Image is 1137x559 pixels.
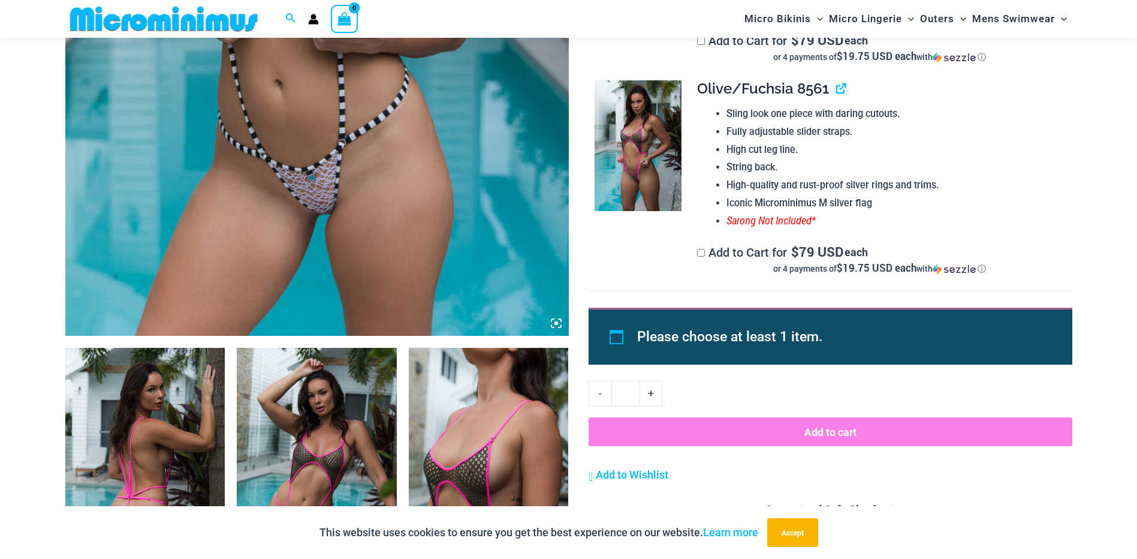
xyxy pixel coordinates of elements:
[1055,4,1067,34] span: Menu Toggle
[697,245,1062,275] label: Add to Cart for
[611,381,640,406] input: Product quantity
[845,246,868,258] span: each
[726,105,1062,123] li: Sling look one piece with daring cutouts.
[319,524,758,542] p: This website uses cookies to ensure you get the best experience on our website.
[740,2,1072,36] nav: Site Navigation
[767,518,818,547] button: Accept
[902,4,914,34] span: Menu Toggle
[791,243,799,260] span: $
[972,4,1055,34] span: Mens Swimwear
[697,51,1062,63] div: or 4 payments of$19.75 USD eachwithSezzle Click to learn more about Sezzle
[703,526,758,539] a: Learn more
[640,381,662,406] a: +
[917,4,969,34] a: OutersMenu ToggleMenu Toggle
[697,263,1062,275] div: or 4 payments of with
[637,323,1045,351] li: Please choose at least 1 item.
[65,5,263,32] img: MM SHOP LOGO FLAT
[845,34,868,46] span: each
[933,52,976,63] img: Sezzle
[837,261,916,275] span: $19.75 USD each
[954,4,966,34] span: Menu Toggle
[969,4,1070,34] a: Mens SwimwearMenu ToggleMenu Toggle
[308,14,319,25] a: Account icon link
[791,34,843,46] span: 79 USD
[933,264,976,275] img: Sezzle
[811,4,823,34] span: Menu Toggle
[920,4,954,34] span: Outers
[761,501,900,519] legend: Guaranteed Safe Checkout
[285,11,296,26] a: Search icon link
[697,37,705,45] input: Add to Cart for$79 USD eachor 4 payments of$19.75 USD eachwithSezzle Click to learn more about Se...
[726,141,1062,159] li: High cut leg line.
[791,246,843,258] span: 79 USD
[726,176,1062,194] li: High-quality and rust-proof silver rings and trims.
[697,80,829,97] span: Olive/Fuchsia 8561
[744,4,811,34] span: Micro Bikinis
[697,51,1062,63] div: or 4 payments of with
[726,194,1062,212] li: Iconic Microminimus M silver flag
[837,49,916,63] span: $19.75 USD each
[829,4,902,34] span: Micro Lingerie
[726,214,816,227] span: Sarong Not Included*
[697,249,705,257] input: Add to Cart for$79 USD eachor 4 payments of$19.75 USD eachwithSezzle Click to learn more about Se...
[826,4,917,34] a: Micro LingerieMenu ToggleMenu Toggle
[791,31,799,49] span: $
[589,466,668,484] a: Add to Wishlist
[589,381,611,406] a: -
[726,123,1062,141] li: Fully adjustable slider straps.
[595,80,681,211] img: Inferno Mesh Olive Fuchsia 8561 One Piece
[596,468,668,481] span: Add to Wishlist
[331,5,358,32] a: View Shopping Cart, empty
[697,263,1062,275] div: or 4 payments of$19.75 USD eachwithSezzle Click to learn more about Sezzle
[741,4,826,34] a: Micro BikinisMenu ToggleMenu Toggle
[726,158,1062,176] li: String back.
[589,417,1072,446] button: Add to cart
